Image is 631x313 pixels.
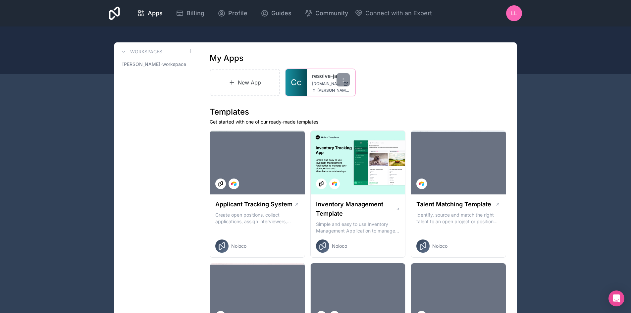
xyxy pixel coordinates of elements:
[228,9,247,18] span: Profile
[122,61,186,68] span: [PERSON_NAME]-workspace
[317,88,350,93] span: [PERSON_NAME][EMAIL_ADDRESS][PERSON_NAME][DOMAIN_NAME]
[271,9,291,18] span: Guides
[186,9,204,18] span: Billing
[231,181,237,186] img: Airtable Logo
[130,48,162,55] h3: Workspaces
[212,6,253,21] a: Profile
[355,9,432,18] button: Connect with an Expert
[511,9,517,17] span: LL
[210,69,280,96] a: New App
[299,6,353,21] a: Community
[171,6,210,21] a: Billing
[148,9,163,18] span: Apps
[210,119,506,125] p: Get started with one of our ready-made templates
[316,221,400,234] p: Simple and easy to use Inventory Management Application to manage your stock, orders and Manufact...
[312,72,350,80] a: resolve-ja
[315,9,348,18] span: Community
[416,200,491,209] h1: Talent Matching Template
[332,243,347,249] span: Noloco
[316,200,395,218] h1: Inventory Management Template
[312,81,341,86] span: [DOMAIN_NAME]
[255,6,297,21] a: Guides
[332,181,337,186] img: Airtable Logo
[419,181,424,186] img: Airtable Logo
[432,243,447,249] span: Noloco
[365,9,432,18] span: Connect with an Expert
[210,53,243,64] h1: My Apps
[231,243,246,249] span: Noloco
[286,69,307,96] a: Cc
[120,48,162,56] a: Workspaces
[132,6,168,21] a: Apps
[416,212,500,225] p: Identify, source and match the right talent to an open project or position with our Talent Matchi...
[291,77,301,88] span: Cc
[608,290,624,306] div: Open Intercom Messenger
[215,200,292,209] h1: Applicant Tracking System
[210,107,506,117] h1: Templates
[215,212,299,225] p: Create open positions, collect applications, assign interviewers, centralise candidate feedback a...
[120,58,193,70] a: [PERSON_NAME]-workspace
[312,81,350,86] a: [DOMAIN_NAME]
